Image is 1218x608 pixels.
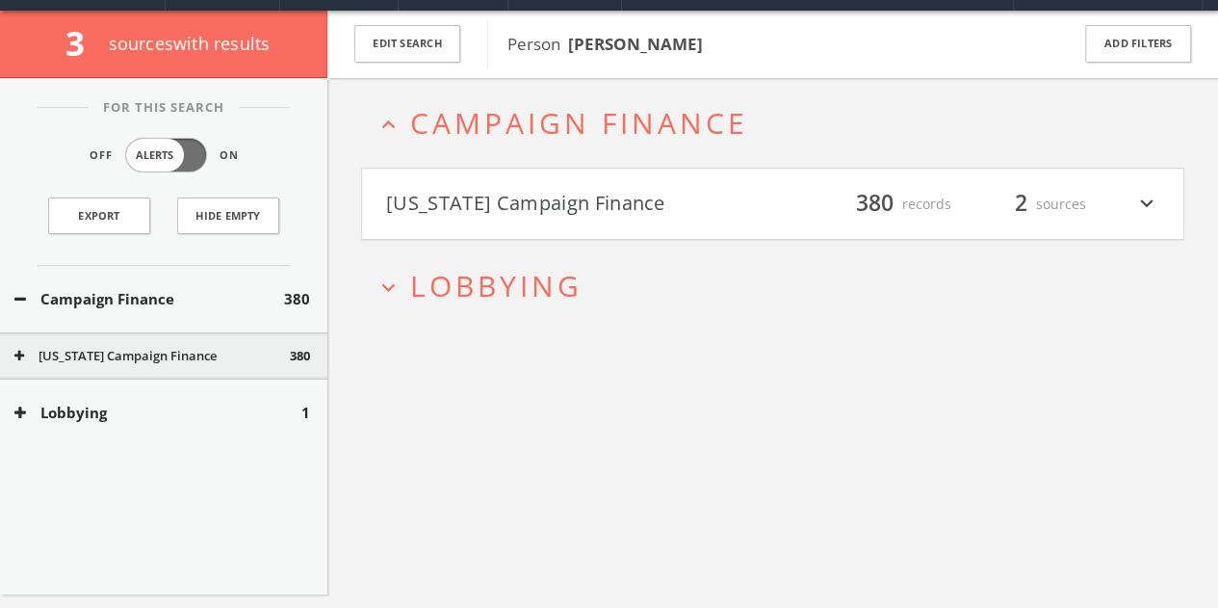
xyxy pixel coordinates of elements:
[284,288,310,310] span: 380
[301,402,310,424] span: 1
[220,147,239,164] span: On
[354,25,460,63] button: Edit Search
[48,198,150,234] a: Export
[14,288,284,310] button: Campaign Finance
[89,98,239,118] span: For This Search
[568,33,703,55] b: [PERSON_NAME]
[290,347,310,366] span: 380
[376,275,402,301] i: expand_more
[1134,188,1159,221] i: expand_more
[65,20,101,66] span: 3
[386,188,773,221] button: [US_STATE] Campaign Finance
[376,107,1184,139] button: expand_lessCampaign Finance
[90,147,113,164] span: Off
[376,270,1184,302] button: expand_moreLobbying
[14,347,290,366] button: [US_STATE] Campaign Finance
[847,187,902,221] span: 380
[376,112,402,138] i: expand_less
[1006,187,1036,221] span: 2
[410,103,748,143] span: Campaign Finance
[14,402,301,424] button: Lobbying
[1085,25,1191,63] button: Add Filters
[109,32,271,55] span: source s with results
[971,188,1086,221] div: sources
[410,266,583,305] span: Lobbying
[177,198,279,234] button: Hide Empty
[836,188,951,221] div: records
[507,33,703,55] span: Person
